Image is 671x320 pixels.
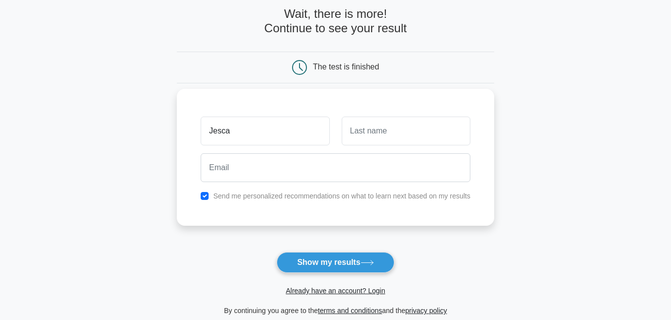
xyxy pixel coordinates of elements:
input: First name [201,117,329,145]
a: Already have an account? Login [286,287,385,295]
label: Send me personalized recommendations on what to learn next based on my results [213,192,470,200]
input: Email [201,153,470,182]
button: Show my results [277,252,394,273]
a: privacy policy [405,307,447,315]
input: Last name [342,117,470,145]
div: The test is finished [313,63,379,71]
a: terms and conditions [318,307,382,315]
div: By continuing you agree to the and the [171,305,500,317]
h4: Wait, there is more! Continue to see your result [177,7,494,36]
